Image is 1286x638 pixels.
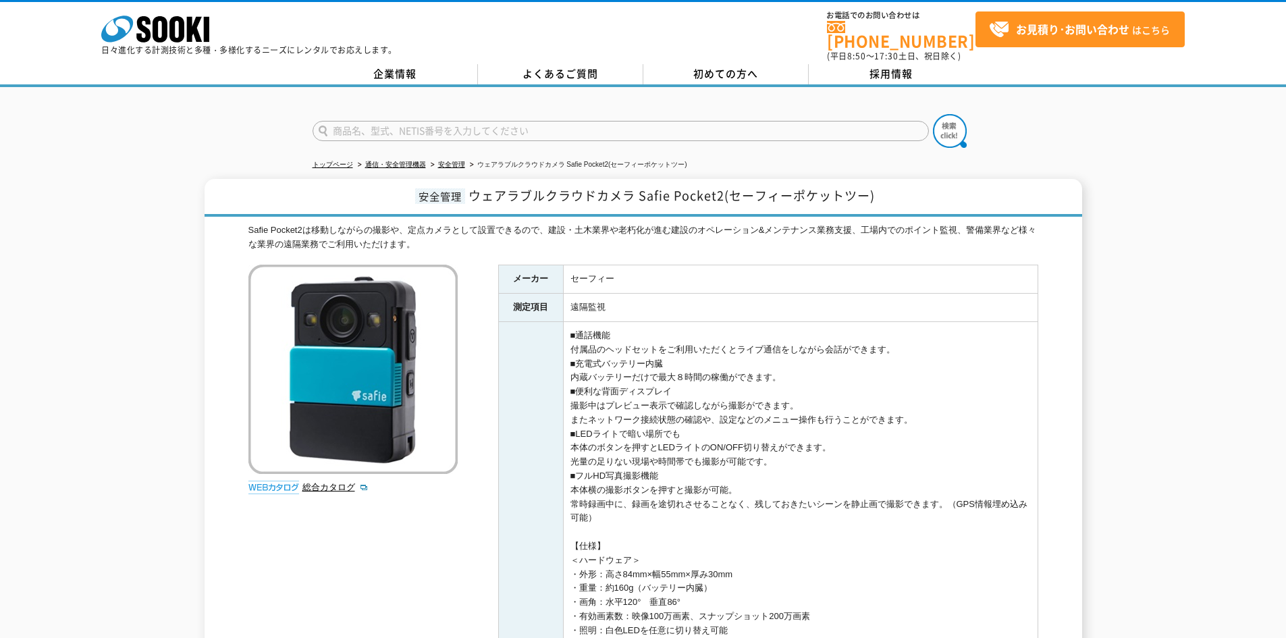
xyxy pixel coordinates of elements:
span: お電話でのお問い合わせは [827,11,975,20]
span: 8:50 [847,50,866,62]
img: webカタログ [248,481,299,494]
span: 安全管理 [415,188,465,204]
a: 初めての方へ [643,64,809,84]
span: 17:30 [874,50,899,62]
th: 測定項目 [498,294,563,322]
a: 企業情報 [313,64,478,84]
a: 通信・安全管理機器 [365,161,426,168]
a: よくあるご質問 [478,64,643,84]
span: (平日 ～ 土日、祝日除く) [827,50,961,62]
img: ウェアラブルクラウドカメラ Safie Pocket2(セーフィーポケットツー) [248,265,458,474]
a: [PHONE_NUMBER] [827,21,975,49]
input: 商品名、型式、NETIS番号を入力してください [313,121,929,141]
img: btn_search.png [933,114,967,148]
a: お見積り･お問い合わせはこちら [975,11,1185,47]
td: セーフィー [563,265,1038,294]
span: 初めての方へ [693,66,758,81]
div: Safie Pocket2は移動しながらの撮影や、定点カメラとして設置できるので、建設・土木業界や老朽化が進む建設のオペレーション&メンテナンス業務支援、工場内でのポイント監視、警備業界など様々... [248,223,1038,252]
td: 遠隔監視 [563,294,1038,322]
p: 日々進化する計測技術と多種・多様化するニーズにレンタルでお応えします。 [101,46,397,54]
a: 安全管理 [438,161,465,168]
a: 採用情報 [809,64,974,84]
a: 総合カタログ [302,482,369,492]
a: トップページ [313,161,353,168]
th: メーカー [498,265,563,294]
span: ウェアラブルクラウドカメラ Safie Pocket2(セーフィーポケットツー) [468,186,875,205]
strong: お見積り･お問い合わせ [1016,21,1129,37]
li: ウェアラブルクラウドカメラ Safie Pocket2(セーフィーポケットツー) [467,158,687,172]
span: はこちら [989,20,1170,40]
